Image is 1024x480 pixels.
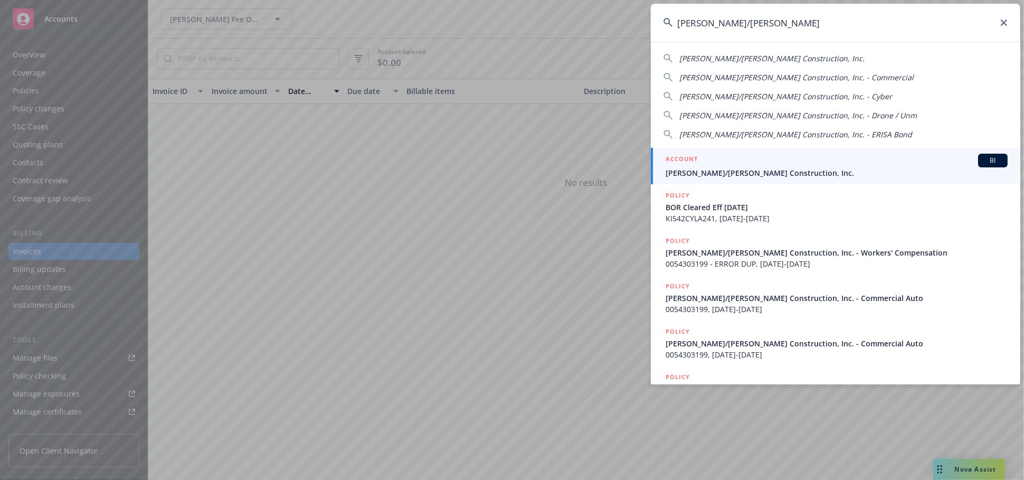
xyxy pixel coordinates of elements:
[679,129,912,139] span: [PERSON_NAME]/[PERSON_NAME] Construction, Inc. - ERISA Bond
[666,154,698,166] h5: ACCOUNT
[679,53,865,63] span: [PERSON_NAME]/[PERSON_NAME] Construction, Inc.
[666,236,690,246] h5: POLICY
[666,258,1008,269] span: 0054303199 - ERROR DUP, [DATE]-[DATE]
[679,72,914,82] span: [PERSON_NAME]/[PERSON_NAME] Construction, Inc. - Commercial
[651,230,1020,275] a: POLICY[PERSON_NAME]/[PERSON_NAME] Construction, Inc. - Workers' Compensation0054303199 - ERROR DU...
[651,4,1020,42] input: Search...
[679,91,892,101] span: [PERSON_NAME]/[PERSON_NAME] Construction, Inc. - Cyber
[666,293,1008,304] span: [PERSON_NAME]/[PERSON_NAME] Construction, Inc. - Commercial Auto
[666,247,1008,258] span: [PERSON_NAME]/[PERSON_NAME] Construction, Inc. - Workers' Compensation
[651,148,1020,184] a: ACCOUNTBI[PERSON_NAME]/[PERSON_NAME] Construction, Inc.
[651,321,1020,366] a: POLICY[PERSON_NAME]/[PERSON_NAME] Construction, Inc. - Commercial Auto0054303199, [DATE]-[DATE]
[666,349,1008,360] span: 0054303199, [DATE]-[DATE]
[666,338,1008,349] span: [PERSON_NAME]/[PERSON_NAME] Construction, Inc. - Commercial Auto
[666,304,1008,315] span: 0054303199, [DATE]-[DATE]
[666,167,1008,178] span: [PERSON_NAME]/[PERSON_NAME] Construction, Inc.
[666,213,1008,224] span: KI542CYLA241, [DATE]-[DATE]
[679,110,917,120] span: [PERSON_NAME]/[PERSON_NAME] Construction, Inc. - Drone / Unm
[651,184,1020,230] a: POLICYBOR Cleared Eff [DATE]KI542CYLA241, [DATE]-[DATE]
[666,281,690,291] h5: POLICY
[666,372,690,382] h5: POLICY
[982,156,1003,165] span: BI
[666,383,1008,394] span: [PERSON_NAME]/[PERSON_NAME] Construction, Inc. - Commercial Auto
[666,190,690,201] h5: POLICY
[651,275,1020,321] a: POLICY[PERSON_NAME]/[PERSON_NAME] Construction, Inc. - Commercial Auto0054303199, [DATE]-[DATE]
[666,326,690,337] h5: POLICY
[666,202,1008,213] span: BOR Cleared Eff [DATE]
[651,366,1020,411] a: POLICY[PERSON_NAME]/[PERSON_NAME] Construction, Inc. - Commercial Auto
